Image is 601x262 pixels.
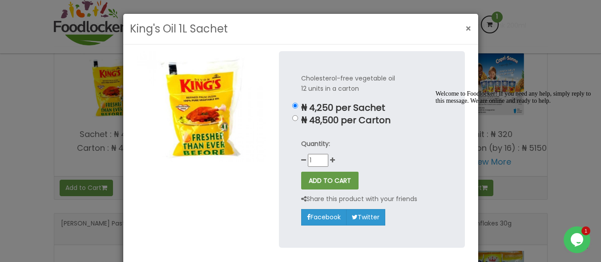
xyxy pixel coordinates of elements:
[461,20,476,38] button: Close
[292,103,298,109] input: ₦ 4,250 per Sachet
[346,209,385,225] a: Twitter
[137,51,266,161] img: King's Oil 1L Sachet
[301,139,330,148] strong: Quantity:
[130,20,228,37] h3: King's Oil 1L Sachet
[301,115,443,125] p: ₦ 48,500 per Carton
[301,209,347,225] a: Facebook
[564,226,592,253] iframe: chat widget
[301,172,359,189] button: ADD TO CART
[4,4,164,18] div: Welcome to Foodlocker! If you need any help, simply reply to this message. We are online and read...
[465,22,472,35] span: ×
[301,73,443,94] p: Cholesterol-free vegetable oil 12 units in a carton
[301,194,417,204] p: Share this product with your friends
[432,87,592,222] iframe: chat widget
[301,103,443,113] p: ₦ 4,250 per Sachet
[292,115,298,121] input: ₦ 48,500 per Carton
[4,4,159,17] span: Welcome to Foodlocker! If you need any help, simply reply to this message. We are online and read...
